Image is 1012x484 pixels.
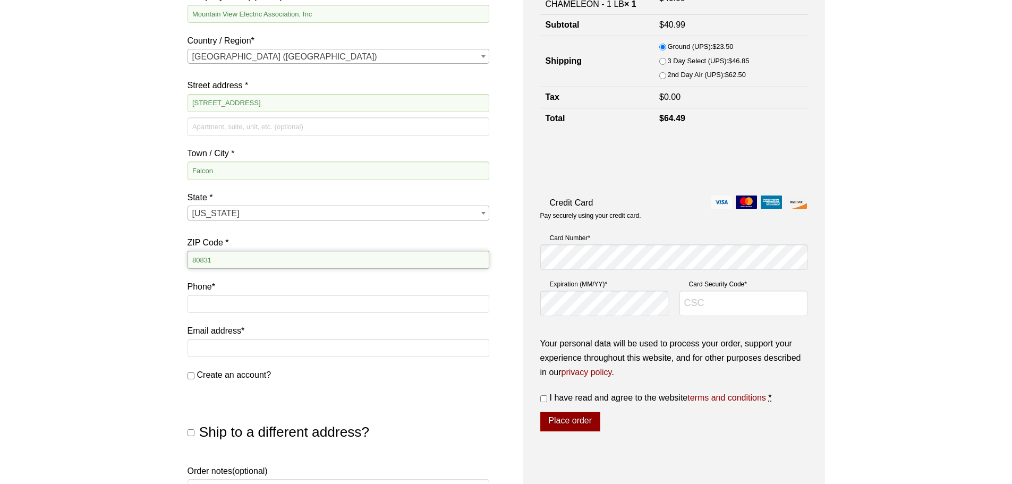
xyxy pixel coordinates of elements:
[188,49,489,64] span: Country / Region
[659,92,681,101] bdi: 0.00
[728,57,749,65] bdi: 46.85
[540,228,808,325] fieldset: Payment Info
[188,324,489,338] label: Email address
[659,114,664,123] span: $
[188,33,489,48] label: Country / Region
[540,196,808,210] label: Credit Card
[540,233,808,243] label: Card Number
[197,370,271,379] span: Create an account?
[540,140,702,181] iframe: reCAPTCHA
[711,196,732,209] img: visa
[540,412,600,432] button: Place order
[232,466,268,475] span: (optional)
[540,279,669,290] label: Expiration (MM/YY)
[540,36,654,87] th: Shipping
[786,196,807,209] img: discover
[712,43,716,50] span: $
[188,117,489,135] input: Apartment, suite, unit, etc. (optional)
[540,87,654,108] th: Tax
[188,49,489,64] span: United States (US)
[188,235,489,250] label: ZIP Code
[188,94,489,112] input: House number and street name
[728,57,732,65] span: $
[679,279,808,290] label: Card Security Code
[679,291,808,316] input: CSC
[659,114,685,123] bdi: 64.49
[659,92,664,101] span: $
[188,146,489,160] label: Town / City
[188,78,489,92] label: Street address
[188,190,489,205] label: State
[540,15,654,36] th: Subtotal
[188,372,194,379] input: Create an account?
[540,336,808,380] p: Your personal data will be used to process your order, support your experience throughout this we...
[188,206,489,220] span: State
[725,71,729,79] span: $
[761,196,782,209] img: amex
[668,55,750,67] label: 3 Day Select (UPS):
[188,464,489,478] label: Order notes
[668,41,734,53] label: Ground (UPS):
[188,429,194,436] input: Ship to a different address?
[550,393,766,402] span: I have read and agree to the website
[668,69,746,81] label: 2nd Day Air (UPS):
[562,368,612,377] a: privacy policy
[540,108,654,129] th: Total
[712,43,733,50] bdi: 23.50
[188,279,489,294] label: Phone
[768,393,771,402] abbr: required
[687,393,766,402] a: terms and conditions
[540,211,808,220] p: Pay securely using your credit card.
[725,71,746,79] bdi: 62.50
[659,20,685,29] bdi: 40.99
[540,395,547,402] input: I have read and agree to the websiteterms and conditions *
[659,20,664,29] span: $
[736,196,757,209] img: mastercard
[188,206,489,221] span: Colorado
[199,424,369,440] span: Ship to a different address?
